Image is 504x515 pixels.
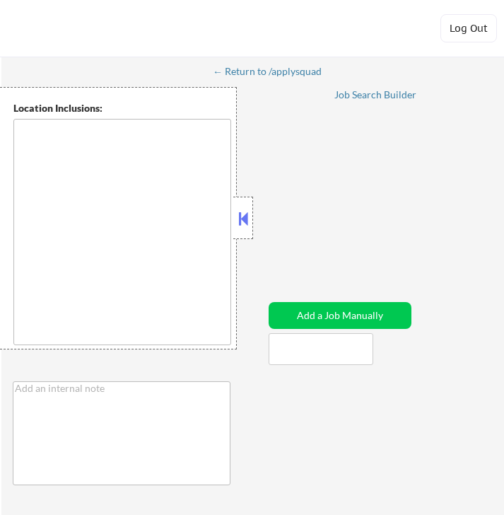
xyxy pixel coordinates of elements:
div: Job Search Builder [334,90,417,100]
button: Add a Job Manually [269,302,411,329]
div: ← Return to /applysquad [213,66,335,76]
div: Location Inclusions: [13,101,231,115]
button: Log Out [440,14,497,42]
a: ← Return to /applysquad [213,66,335,80]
